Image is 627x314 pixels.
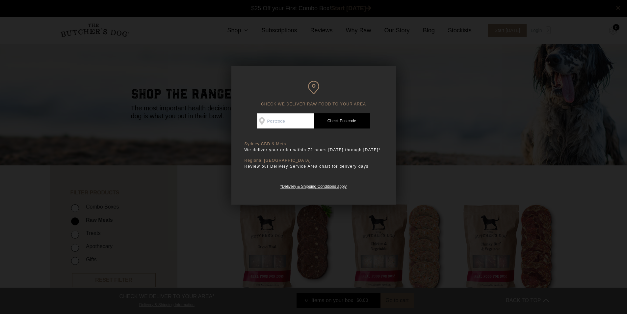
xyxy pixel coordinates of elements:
[245,147,383,153] p: We deliver your order within 72 hours [DATE] through [DATE]*
[245,81,383,107] h6: CHECK WE DELIVER RAW FOOD TO YOUR AREA
[245,163,383,170] p: Review our Delivery Service Area chart for delivery days
[245,142,383,147] p: Sydney CBD & Metro
[257,113,314,128] input: Postcode
[280,183,347,189] a: *Delivery & Shipping Conditions apply
[245,158,383,163] p: Regional [GEOGRAPHIC_DATA]
[314,113,370,128] a: Check Postcode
